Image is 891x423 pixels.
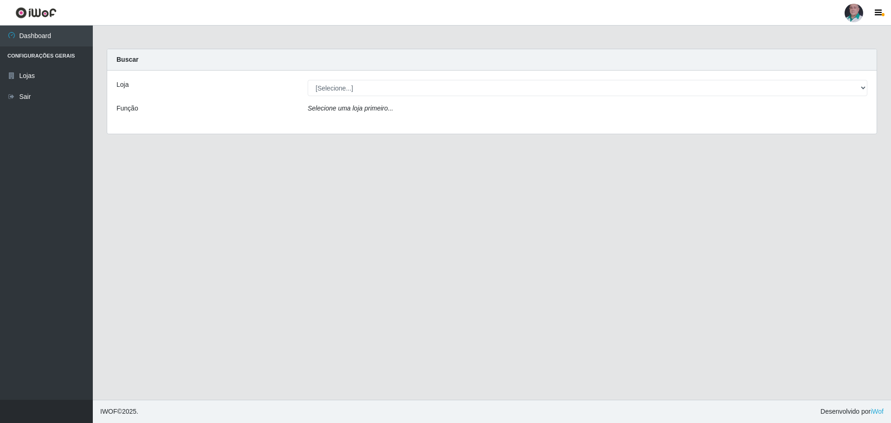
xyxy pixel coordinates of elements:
[116,56,138,63] strong: Buscar
[100,407,138,416] span: © 2025 .
[116,80,129,90] label: Loja
[820,407,884,416] span: Desenvolvido por
[871,408,884,415] a: iWof
[116,104,138,113] label: Função
[15,7,57,19] img: CoreUI Logo
[308,104,393,112] i: Selecione uma loja primeiro...
[100,408,117,415] span: IWOF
